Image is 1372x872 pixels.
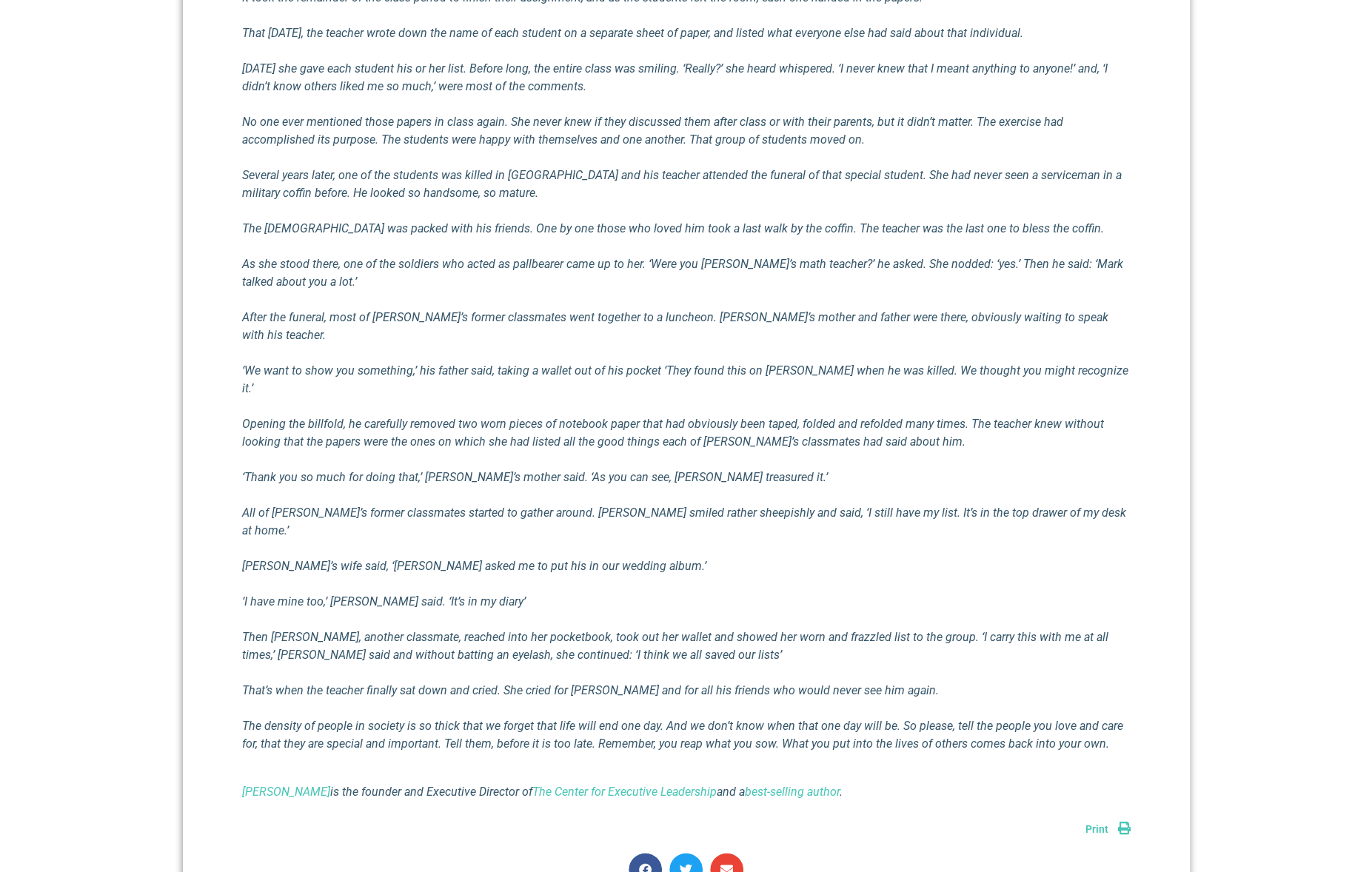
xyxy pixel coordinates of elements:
[242,257,1123,289] em: As she stood there, one of the soldiers who acted as pallbearer came up to her. ‘Were you [PERSON...
[242,115,1063,147] em: No one ever mentioned those papers in class again. She never knew if they discussed them after cl...
[242,506,1126,537] em: All of [PERSON_NAME]’s former classmates started to gather around. [PERSON_NAME] smiled rather sh...
[242,630,1108,662] em: Then [PERSON_NAME], another classmate, reached into her pocketbook, took out her wallet and showe...
[242,559,706,573] em: [PERSON_NAME]’s wife said, ‘[PERSON_NAME] asked me to put his in our wedding album.’
[242,363,1128,395] em: ‘We want to show you something,’ his father said, taking a wallet out of his pocket ‘They found t...
[242,785,843,799] i: is the founder and Executive Director of and a .
[242,221,1104,235] em: The [DEMOGRAPHIC_DATA] was packed with his friends. One by one those who loved him took a last wa...
[242,61,1108,93] em: [DATE] she gave each student his or her list. Before long, the entire class was smiling. ‘Really?...
[242,719,1123,751] em: The density of people in society is so thick that we forget that life will end one day. And we do...
[242,594,526,608] em: ‘I have mine too,’ [PERSON_NAME] said. ‘It’s in my diary’
[1085,823,1131,835] a: Print
[242,417,1104,449] em: Opening the billfold, he carefully removed two worn pieces of notebook paper that had obviously b...
[1085,823,1108,835] span: Print
[242,470,828,484] em: ‘Thank you so much for doing that,’ [PERSON_NAME]’s mother said. ‘As you can see, [PERSON_NAME] t...
[242,26,1023,40] em: That [DATE], the teacher wrote down the name of each student on a separate sheet of paper, and li...
[242,168,1122,200] em: Several years later, one of the students was killed in [GEOGRAPHIC_DATA] and his teacher attended...
[745,785,840,799] a: best-selling author
[242,683,939,697] em: That’s when the teacher finally sat down and cried. She cried for [PERSON_NAME] and for all his f...
[242,310,1108,342] em: After the funeral, most of [PERSON_NAME]’s former classmates went together to a luncheon. [PERSON...
[242,785,330,799] a: [PERSON_NAME]
[532,785,717,799] a: The Center for Executive Leadership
